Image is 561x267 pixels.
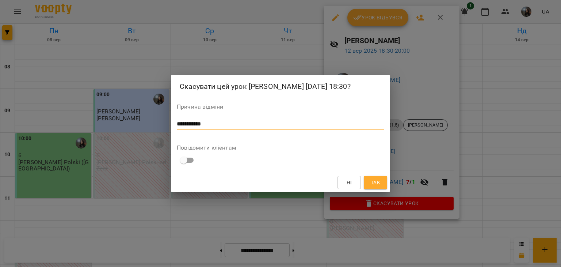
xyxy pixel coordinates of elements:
button: Так [364,176,387,189]
label: Повідомити клієнтам [177,145,384,151]
span: Ні [347,178,352,187]
label: Причина відміни [177,104,384,110]
button: Ні [337,176,361,189]
h2: Скасувати цей урок [PERSON_NAME] [DATE] 18:30? [180,81,381,92]
span: Так [371,178,380,187]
